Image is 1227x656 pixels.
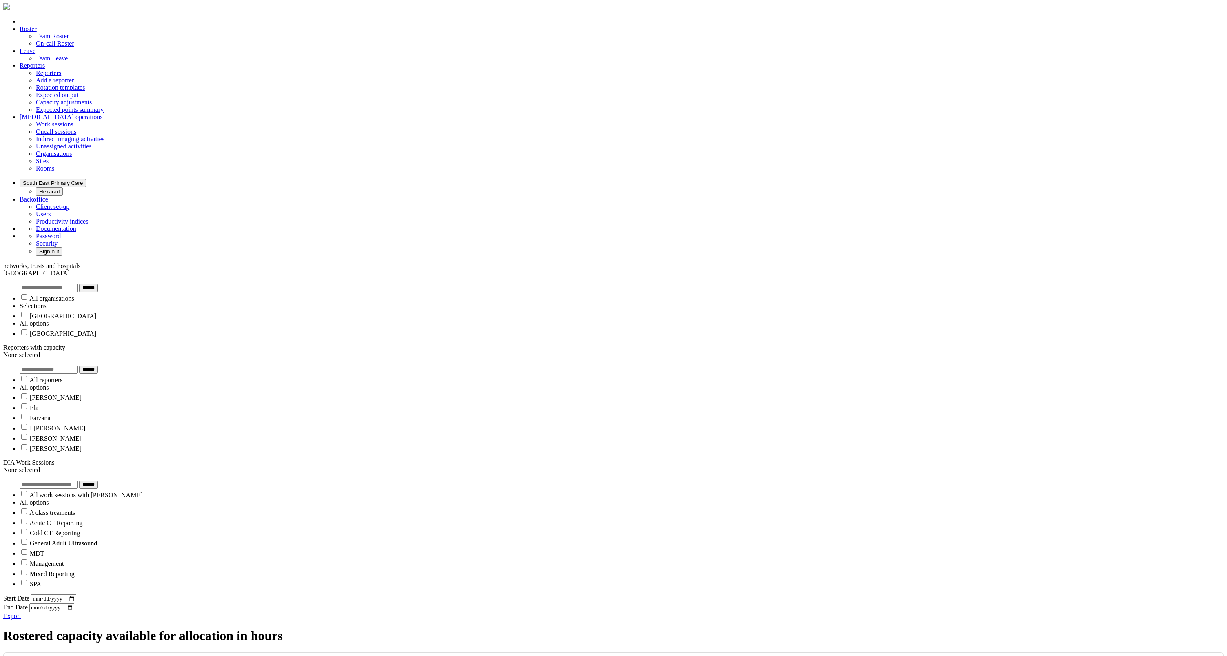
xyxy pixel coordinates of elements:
a: [MEDICAL_DATA] operations [20,113,103,120]
div: None selected [3,351,1224,359]
a: Indirect imaging activities [36,135,104,142]
li: All options [20,320,1224,327]
label: Start Date [3,595,29,602]
a: Documentation [36,225,76,232]
a: Capacity adjustments [36,99,92,106]
label: [PERSON_NAME] [30,435,82,442]
label: All reporters [29,377,62,383]
a: Backoffice [20,196,48,203]
label: All work sessions with [PERSON_NAME] [29,492,142,499]
a: Team Leave [36,55,68,62]
a: Team Roster [36,33,69,40]
label: Farzana [30,414,51,421]
a: Reporters [36,69,61,76]
a: Users [36,211,51,217]
a: Leave [20,47,35,54]
label: Ela [30,404,38,411]
a: Work sessions [36,121,73,128]
label: Acute CT Reporting [29,519,82,526]
a: Productivity indices [36,218,88,225]
label: Management [30,560,64,567]
li: Selections [20,302,1224,310]
a: Roster [20,25,37,32]
a: Add a reporter [36,77,74,84]
a: Export [3,612,21,619]
label: General Adult Ultrasound [30,540,97,547]
a: Reporters [20,62,45,69]
label: [PERSON_NAME] [30,445,82,452]
h1: Rostered capacity available for allocation in hours [3,628,1224,643]
button: Hexarad [36,187,63,196]
label: [GEOGRAPHIC_DATA] [30,330,96,337]
li: All options [20,499,1224,506]
label: I [PERSON_NAME] [30,425,85,432]
label: networks, trusts and hospitals [3,262,80,269]
label: End Date [3,604,28,611]
button: South East Primary Care [20,179,86,187]
a: Unassigned activities [36,143,91,150]
label: Reporters with capacity [3,344,65,351]
label: Mixed Reporting [30,570,75,577]
a: Password [36,233,61,239]
div: None selected [3,466,1224,474]
a: Organisations [36,150,72,157]
button: Sign out [36,247,62,256]
label: [GEOGRAPHIC_DATA] [30,312,96,319]
a: Sites [36,157,49,164]
a: On-call Roster [36,40,74,47]
div: [GEOGRAPHIC_DATA] [3,270,1224,277]
label: [PERSON_NAME] [30,394,82,401]
a: Security [36,240,58,247]
a: Rotation templates [36,84,85,91]
a: Expected points summary [36,106,104,113]
label: SPA [30,581,41,587]
img: brand-opti-rad-logos-blue-and-white-d2f68631ba2948856bd03f2d395fb146ddc8fb01b4b6e9315ea85fa773367... [3,3,10,10]
a: Expected output [36,91,78,98]
label: DIA Work Sessions [3,459,55,466]
li: All options [20,384,1224,391]
a: Client set-up [36,203,69,210]
ul: South East Primary Care [20,187,1224,196]
label: All organisations [29,295,74,302]
a: Rooms [36,165,54,172]
label: Cold CT Reporting [30,530,80,536]
a: Oncall sessions [36,128,76,135]
label: A class treaments [29,509,75,516]
label: MDT [30,550,44,557]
